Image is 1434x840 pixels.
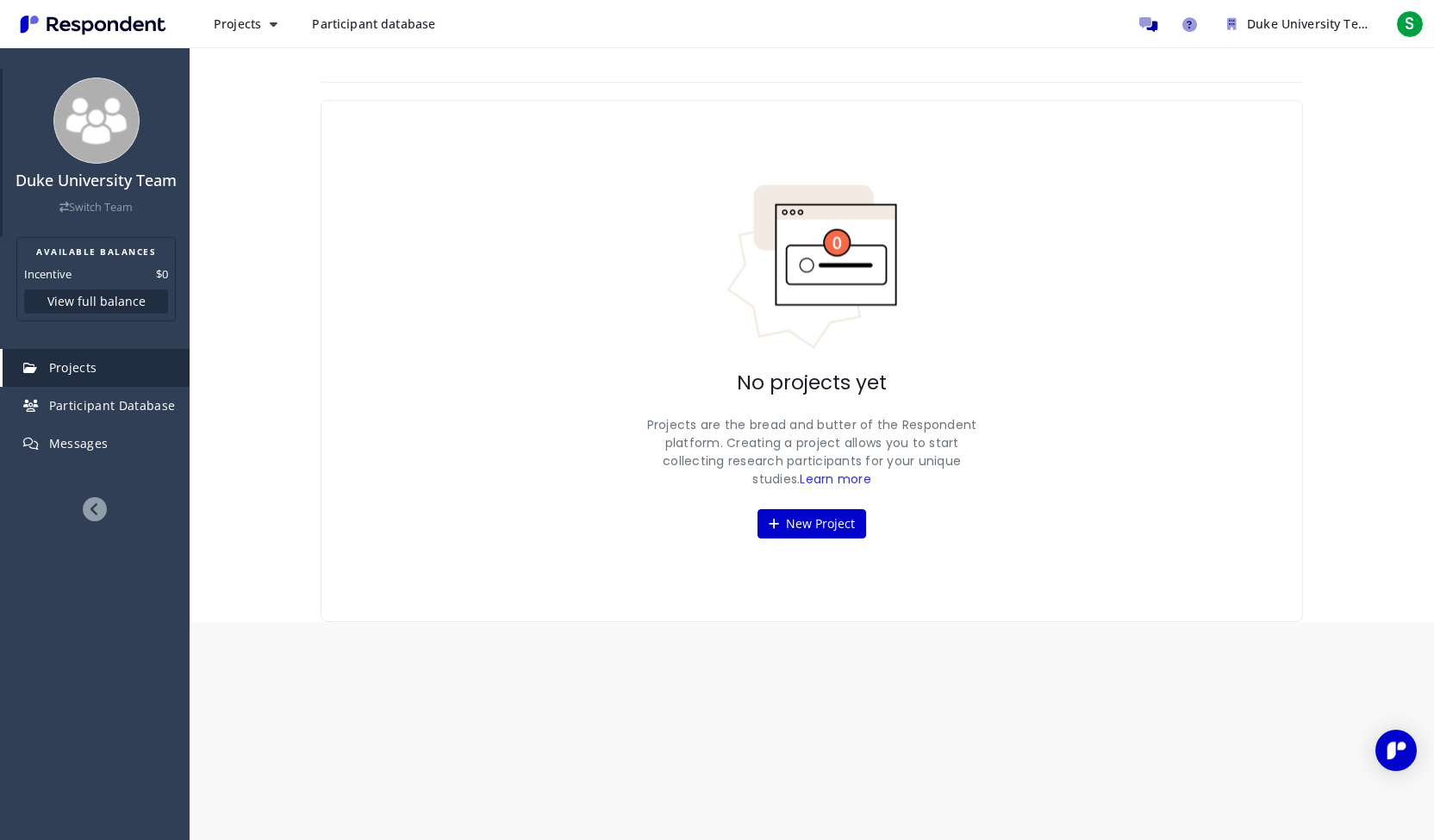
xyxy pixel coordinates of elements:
[49,359,97,376] span: Projects
[16,237,176,321] section: Balance summary
[298,9,449,40] a: Participant database
[1213,9,1386,40] button: Duke University Team
[1393,9,1427,40] button: S
[24,289,168,314] button: View full balance
[11,172,181,190] h4: Duke University Team
[726,184,898,351] img: No projects indicator
[1172,7,1206,41] a: Help and support
[758,509,866,538] button: New Project
[59,200,133,215] a: Switch Team
[737,371,887,395] h2: No projects yet
[214,16,261,32] span: Projects
[14,10,172,39] img: Respondent
[1375,730,1417,771] div: Open Intercom Messenger
[1131,7,1165,41] a: Message participants
[1247,16,1376,32] span: Duke University Team
[312,16,435,32] span: Participant database
[639,416,984,488] p: Projects are the bread and butter of the Respondent platform. Creating a project allows you to st...
[24,265,72,283] dt: Incentive
[49,435,109,451] span: Messages
[200,9,291,40] button: Projects
[24,245,168,258] h2: AVAILABLE BALANCES
[800,470,871,488] a: Learn more
[49,397,176,414] span: Participant Database
[156,265,168,283] dd: $0
[1396,10,1424,38] span: S
[53,78,140,164] img: team_avatar_256.png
